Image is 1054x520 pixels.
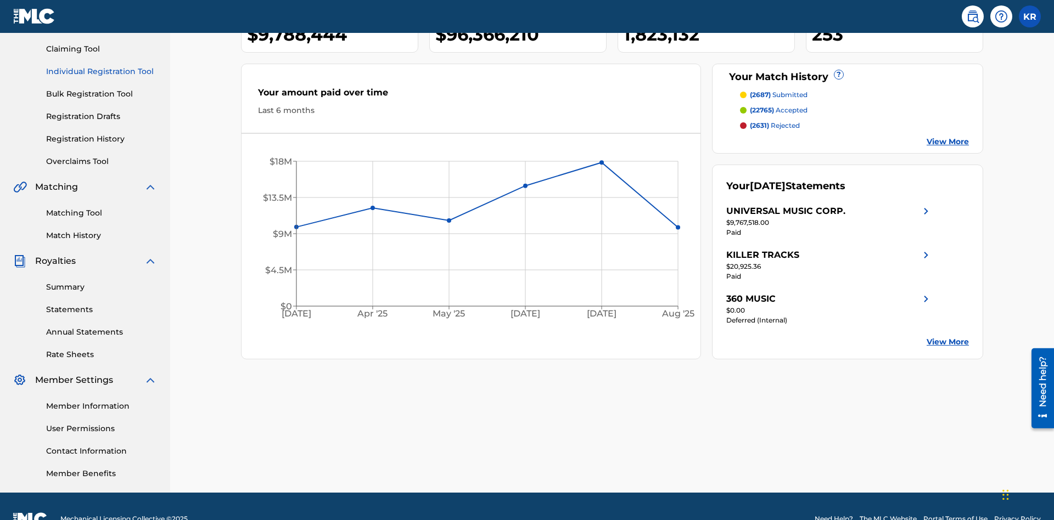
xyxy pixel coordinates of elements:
[35,180,78,194] span: Matching
[740,121,969,131] a: (2631) rejected
[726,218,933,228] div: $9,767,518.00
[726,179,845,194] div: Your Statements
[726,205,933,238] a: UNIVERSAL MUSIC CORP.right chevron icon$9,767,518.00Paid
[750,90,808,100] p: submitted
[258,105,684,116] div: Last 6 months
[834,70,843,79] span: ?
[282,309,311,319] tspan: [DATE]
[435,22,606,47] div: $96,366,210
[46,400,157,412] a: Member Information
[46,349,157,360] a: Rate Sheets
[995,10,1008,23] img: help
[750,91,771,99] span: (2687)
[46,468,157,479] a: Member Benefits
[247,22,418,47] div: $9,788,444
[46,43,157,55] a: Claiming Tool
[46,156,157,167] a: Overclaims Tool
[265,265,292,275] tspan: $4.5M
[258,86,684,105] div: Your amount paid over time
[1023,344,1054,434] iframe: Resource Center
[750,105,808,115] p: accepted
[46,423,157,434] a: User Permissions
[990,5,1012,27] div: Help
[750,121,800,131] p: rejected
[1002,478,1009,511] div: Drag
[273,229,292,239] tspan: $9M
[511,309,541,319] tspan: [DATE]
[35,374,113,387] span: Member Settings
[13,255,26,268] img: Royalties
[740,90,969,100] a: (2687) submitted
[726,228,933,238] div: Paid
[357,309,388,319] tspan: Apr '25
[46,230,157,241] a: Match History
[46,88,157,100] a: Bulk Registration Tool
[1019,5,1041,27] div: User Menu
[661,309,694,319] tspan: Aug '25
[726,70,969,84] div: Your Match History
[587,309,617,319] tspan: [DATE]
[263,193,292,203] tspan: $13.5M
[144,374,157,387] img: expand
[13,374,26,387] img: Member Settings
[35,255,76,268] span: Royalties
[920,292,933,306] img: right chevron icon
[46,445,157,457] a: Contact Information
[920,248,933,262] img: right chevron icon
[46,207,157,219] a: Matching Tool
[46,133,157,145] a: Registration History
[13,180,27,194] img: Matching
[270,156,292,167] tspan: $18M
[144,180,157,194] img: expand
[726,248,799,262] div: KILLER TRACKS
[726,292,776,306] div: 360 MUSIC
[144,255,157,268] img: expand
[46,326,157,338] a: Annual Statements
[740,105,969,115] a: (22765) accepted
[726,292,933,325] a: 360 MUSICright chevron icon$0.00Deferred (Internal)
[966,10,979,23] img: search
[726,315,933,325] div: Deferred (Internal)
[726,262,933,272] div: $20,925.36
[962,5,984,27] a: Public Search
[812,22,983,47] div: 253
[46,281,157,293] a: Summary
[433,309,466,319] tspan: May '25
[46,304,157,315] a: Statements
[920,205,933,218] img: right chevron icon
[726,272,933,281] div: Paid
[624,22,794,47] div: 1,823,132
[927,136,969,148] a: View More
[13,8,55,24] img: MLC Logo
[726,248,933,281] a: KILLER TRACKSright chevron icon$20,925.36Paid
[281,301,292,312] tspan: $0
[750,180,786,192] span: [DATE]
[750,106,774,114] span: (22765)
[999,467,1054,520] iframe: Chat Widget
[726,306,933,315] div: $0.00
[726,205,845,218] div: UNIVERSAL MUSIC CORP.
[46,111,157,122] a: Registration Drafts
[927,336,969,348] a: View More
[750,121,769,129] span: (2631)
[46,66,157,77] a: Individual Registration Tool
